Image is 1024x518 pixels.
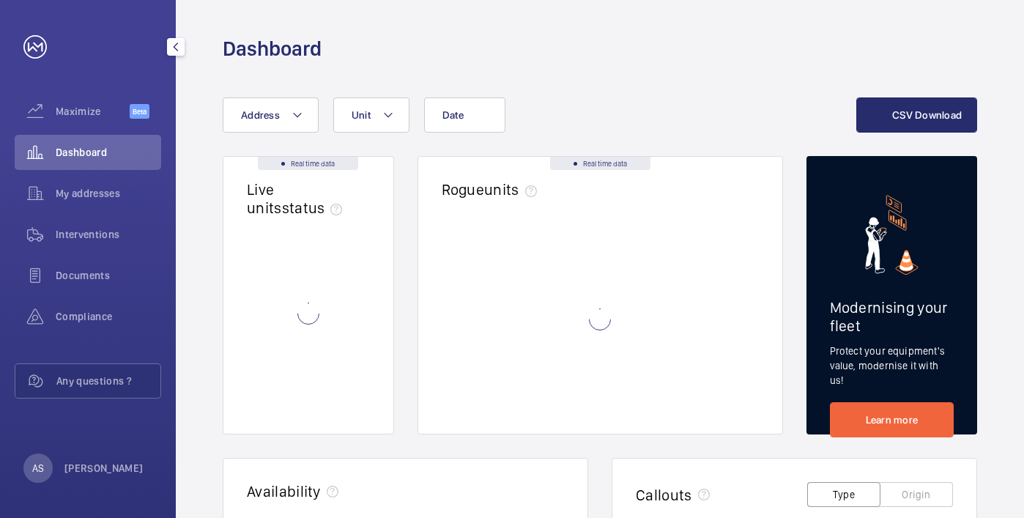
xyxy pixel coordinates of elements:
[333,97,409,133] button: Unit
[223,35,322,62] h1: Dashboard
[32,461,44,476] p: AS
[830,402,954,437] a: Learn more
[247,180,348,217] h2: Live units
[282,199,349,217] span: status
[442,180,543,199] h2: Rogue
[484,180,543,199] span: units
[56,268,161,283] span: Documents
[56,374,160,388] span: Any questions ?
[64,461,144,476] p: [PERSON_NAME]
[130,104,149,119] span: Beta
[856,97,977,133] button: CSV Download
[247,482,321,500] h2: Availability
[223,97,319,133] button: Address
[56,227,161,242] span: Interventions
[442,109,464,121] span: Date
[56,309,161,324] span: Compliance
[865,195,919,275] img: marketing-card.svg
[241,109,280,121] span: Address
[807,482,880,507] button: Type
[830,344,954,388] p: Protect your equipment's value, modernise it with us!
[56,186,161,201] span: My addresses
[56,104,130,119] span: Maximize
[258,157,358,170] div: Real time data
[636,486,692,504] h2: Callouts
[892,109,962,121] span: CSV Download
[424,97,505,133] button: Date
[830,298,954,335] h2: Modernising your fleet
[550,157,650,170] div: Real time data
[56,145,161,160] span: Dashboard
[352,109,371,121] span: Unit
[880,482,953,507] button: Origin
